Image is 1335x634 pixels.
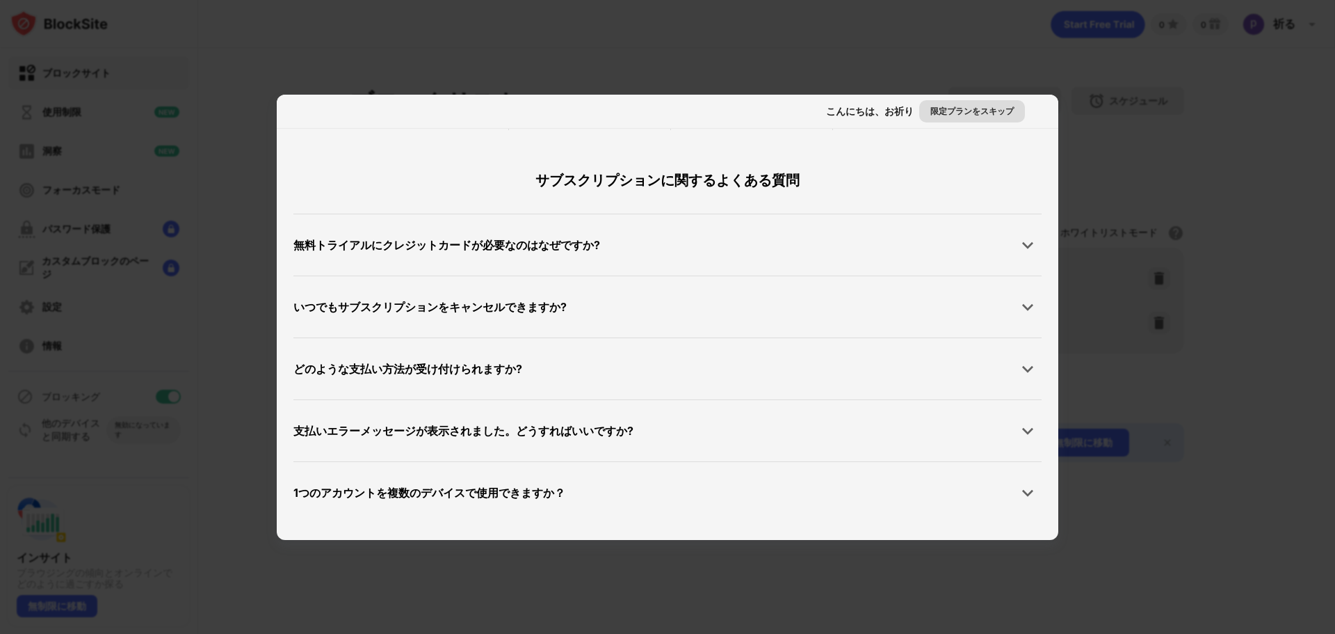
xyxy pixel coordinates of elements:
font: サブスクリプションに関するよくある質問 [535,172,800,189]
font: いつでもサブスクリプションをキャンセルできますか? [293,300,567,314]
font: こんにちは、お祈り [826,105,914,117]
font: 支払いエラーメッセージが表示されました。どうすればいいですか? [293,424,633,438]
font: 限定プランをスキップ [930,106,1014,116]
font: 無料トライアルにクレジットカードが必要なのはなぜですか? [293,238,600,252]
font: どのような支払い方法が受け付けられますか? [293,362,522,376]
font: 1つのアカウントを複数のデバイスで使用できますか？ [293,486,565,500]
